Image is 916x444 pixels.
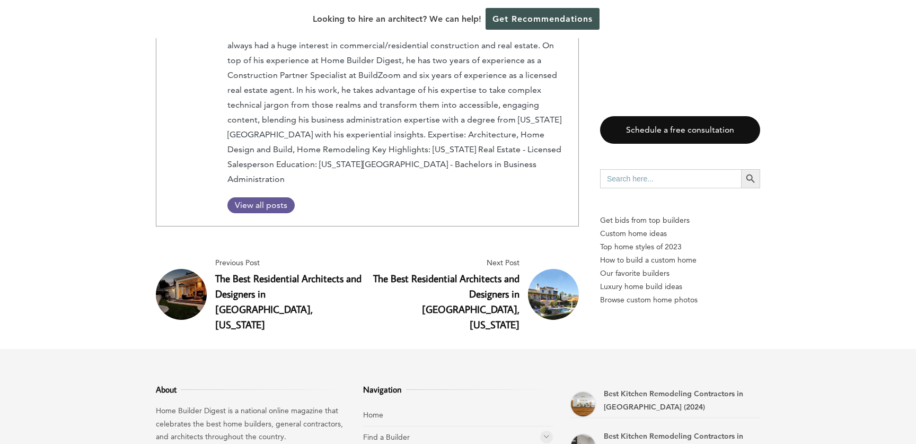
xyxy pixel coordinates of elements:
[363,383,553,396] h3: Navigation
[156,383,346,396] h3: About
[600,254,760,267] a: How to build a custom home
[486,8,600,30] a: Get Recommendations
[363,432,410,442] a: Find a Builder
[600,169,741,188] input: Search here...
[600,280,760,293] a: Luxury home build ideas
[227,8,566,187] p: [PERSON_NAME] is an Editor at Home Builder Digest with around four years of experience as a write...
[600,293,760,307] a: Browse custom home photos
[745,173,756,185] svg: Search
[373,272,519,330] a: The Best Residential Architects and Designers in [GEOGRAPHIC_DATA], [US_STATE]
[227,197,295,213] a: View all posts
[604,389,743,412] a: Best Kitchen Remodeling Contractors in [GEOGRAPHIC_DATA] (2024)
[600,214,760,227] p: Get bids from top builders
[372,256,519,269] span: Next Post
[215,256,363,269] span: Previous Post
[570,391,596,417] a: Best Kitchen Remodeling Contractors in Doral (2024)
[215,272,362,330] a: The Best Residential Architects and Designers in [GEOGRAPHIC_DATA], [US_STATE]
[600,227,760,240] a: Custom home ideas
[600,116,760,144] a: Schedule a free consultation
[600,267,760,280] a: Our favorite builders
[600,240,760,254] a: Top home styles of 2023
[227,200,295,210] span: View all posts
[156,404,346,443] p: Home Builder Digest is a national online magazine that celebrates the best home builders, general...
[363,410,383,420] a: Home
